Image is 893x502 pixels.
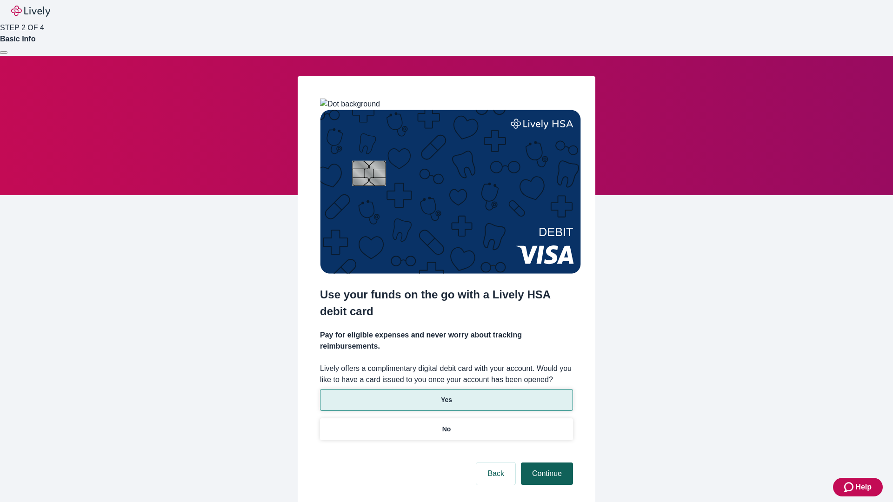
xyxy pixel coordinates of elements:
[521,462,573,485] button: Continue
[442,424,451,434] p: No
[855,482,872,493] span: Help
[844,482,855,493] svg: Zendesk support icon
[320,418,573,440] button: No
[441,395,452,405] p: Yes
[833,478,883,496] button: Zendesk support iconHelp
[320,286,573,320] h2: Use your funds on the go with a Lively HSA debit card
[320,389,573,411] button: Yes
[320,330,573,352] h4: Pay for eligible expenses and never worry about tracking reimbursements.
[320,110,581,274] img: Debit card
[320,99,380,110] img: Dot background
[476,462,515,485] button: Back
[320,363,573,385] label: Lively offers a complimentary digital debit card with your account. Would you like to have a card...
[11,6,50,17] img: Lively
